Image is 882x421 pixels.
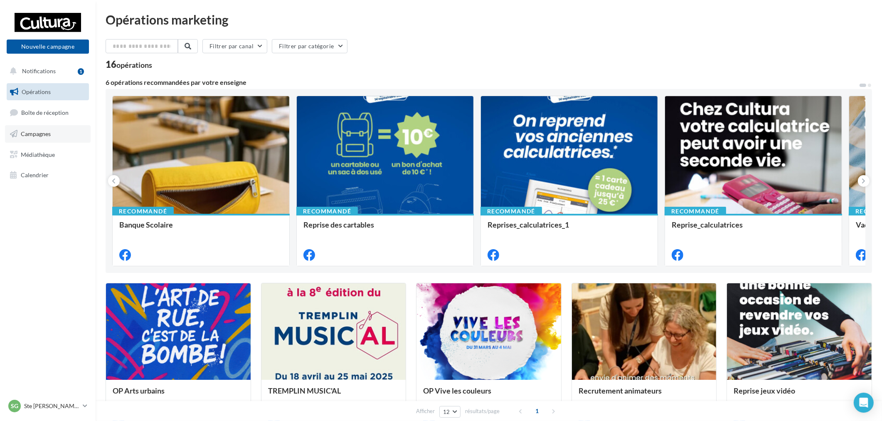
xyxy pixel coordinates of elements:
span: 1 [530,404,544,418]
p: Ste [PERSON_NAME] des Bois [24,402,79,410]
span: Calendrier [21,171,49,178]
div: opérations [116,61,152,69]
div: Reprise jeux vidéo [734,386,865,403]
span: Opérations [22,88,51,95]
button: Nouvelle campagne [7,40,89,54]
a: SG Ste [PERSON_NAME] des Bois [7,398,89,414]
span: 12 [443,409,450,415]
a: Boîte de réception [5,104,91,121]
span: Afficher [416,407,435,415]
button: Filtrer par canal [202,39,267,53]
div: Recommandé [480,207,542,216]
div: Reprise_calculatrices [672,220,835,237]
div: Open Intercom Messenger [854,393,874,413]
a: Opérations [5,83,91,101]
div: Reprise des cartables [303,220,467,237]
span: Campagnes [21,130,51,137]
span: résultats/page [465,407,500,415]
div: TREMPLIN MUSIC'AL [268,386,399,403]
div: 1 [78,68,84,75]
a: Médiathèque [5,146,91,163]
div: 16 [106,60,152,69]
div: 6 opérations recommandées par votre enseigne [106,79,859,86]
div: Reprises_calculatrices_1 [488,220,651,237]
div: Banque Scolaire [119,220,283,237]
span: Médiathèque [21,151,55,158]
div: Recommandé [665,207,726,216]
span: Notifications [22,67,56,74]
div: Opérations marketing [106,13,872,26]
button: Filtrer par catégorie [272,39,347,53]
div: Recommandé [112,207,174,216]
div: OP Vive les couleurs [423,386,554,403]
button: Notifications 1 [5,62,87,80]
span: SG [11,402,18,410]
div: Recrutement animateurs [579,386,710,403]
span: Boîte de réception [21,109,69,116]
a: Calendrier [5,166,91,184]
div: OP Arts urbains [113,386,244,403]
a: Campagnes [5,125,91,143]
button: 12 [439,406,461,418]
div: Recommandé [296,207,358,216]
